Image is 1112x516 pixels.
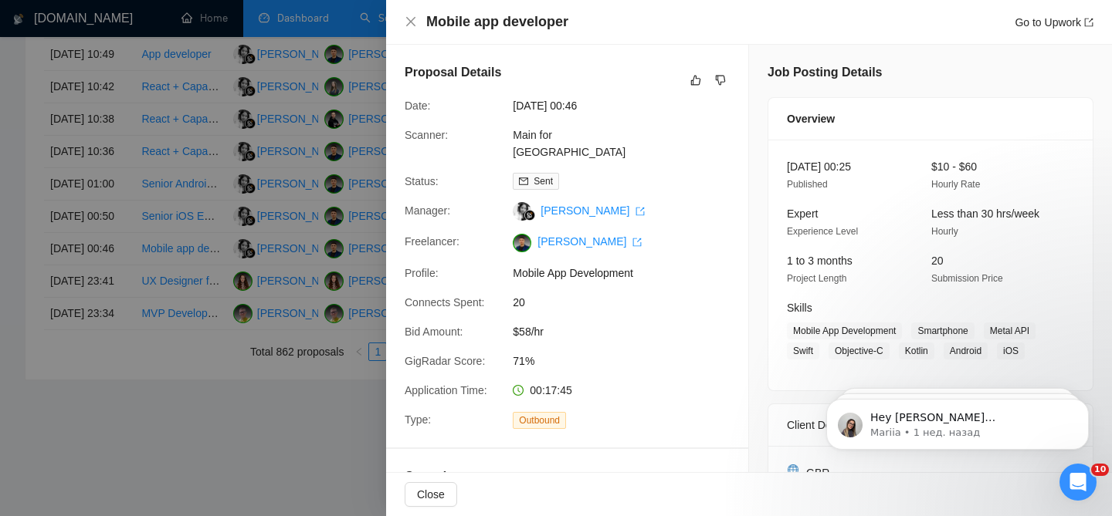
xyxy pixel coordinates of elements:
[405,267,439,279] span: Profile:
[1091,464,1109,476] span: 10
[405,175,439,187] span: Status:
[931,160,977,173] span: $10 - $60
[711,71,730,89] button: dislike
[715,74,726,86] span: dislike
[899,342,934,359] span: Kotlin
[405,99,430,112] span: Date:
[405,482,457,507] button: Close
[530,384,572,396] span: 00:17:45
[931,207,1039,220] span: Less than 30 hrs/week
[787,322,902,339] span: Mobile App Development
[537,235,642,248] a: [PERSON_NAME] export
[1084,18,1093,27] span: export
[405,129,448,141] span: Scanner:
[788,464,798,475] img: 🌐
[513,294,744,311] span: 20
[711,470,730,489] button: dislike
[405,15,417,29] button: Close
[1059,464,1097,501] iframe: Intercom live chat
[690,74,701,86] span: like
[787,207,818,220] span: Expert
[984,322,1036,339] span: Metal API
[405,467,477,486] h5: Cover Letter
[524,210,535,221] img: gigradar-bm.png
[688,470,707,489] button: like
[1015,16,1093,29] a: Go to Upworkexport
[405,63,501,82] h5: Proposal Details
[911,322,974,339] span: Smartphone
[513,265,744,282] span: Mobile App Development
[405,325,463,338] span: Bid Amount:
[997,342,1025,359] span: iOS
[513,129,625,158] a: Main for [GEOGRAPHIC_DATA]
[534,176,553,187] span: Sent
[513,412,566,429] span: Outbound
[787,255,853,267] span: 1 to 3 months
[513,385,524,396] span: clock-circle
[787,160,851,173] span: [DATE] 00:25
[513,234,531,252] img: c1MLt6G-iJjbE1Zpo7lskW1C6-NnJjYoq1pcQzbrzNTBRJh3o4tbvXJXZFAww9rOII
[519,177,528,186] span: mail
[405,384,487,396] span: Application Time:
[426,12,568,32] h4: Mobile app developer
[636,207,645,216] span: export
[417,486,445,503] span: Close
[541,204,645,217] a: [PERSON_NAME] export
[787,110,835,127] span: Overview
[405,413,431,426] span: Type:
[787,273,846,284] span: Project Length
[513,352,744,369] span: 71%
[405,15,417,28] span: close
[931,273,1003,284] span: Submission Price
[787,404,1074,446] div: Client Details
[687,71,705,89] button: like
[829,342,890,359] span: Objective-C
[931,179,980,190] span: Hourly Rate
[405,296,485,309] span: Connects Spent:
[513,323,744,340] span: $58/hr
[931,226,958,237] span: Hourly
[405,235,459,248] span: Freelancer:
[944,342,988,359] span: Android
[405,355,485,367] span: GigRadar Score:
[632,238,642,247] span: export
[513,97,744,114] span: [DATE] 00:46
[768,63,882,82] h5: Job Posting Details
[787,302,812,314] span: Skills
[405,204,450,217] span: Manager:
[787,226,858,237] span: Experience Level
[803,366,1112,474] iframe: Intercom notifications сообщение
[787,179,828,190] span: Published
[931,255,944,267] span: 20
[787,342,819,359] span: Swift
